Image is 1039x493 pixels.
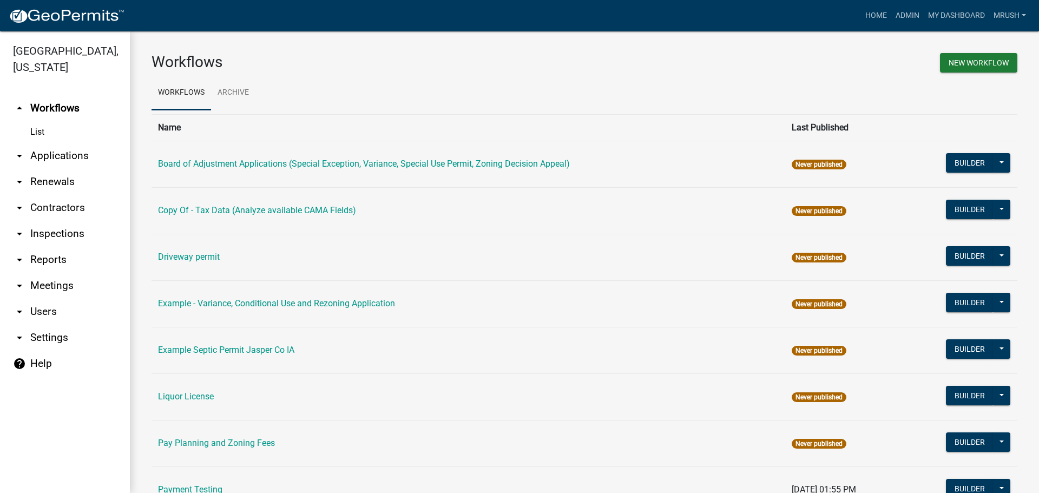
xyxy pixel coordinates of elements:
a: My Dashboard [924,5,989,26]
a: Workflows [152,76,211,110]
button: Builder [946,386,994,405]
a: Archive [211,76,255,110]
i: help [13,357,26,370]
span: Never published [792,392,846,402]
span: Never published [792,439,846,449]
a: Example Septic Permit Jasper Co IA [158,345,294,355]
i: arrow_drop_down [13,331,26,344]
button: Builder [946,246,994,266]
i: arrow_drop_down [13,305,26,318]
button: Builder [946,200,994,219]
span: Never published [792,160,846,169]
i: arrow_drop_up [13,102,26,115]
a: Liquor License [158,391,214,402]
th: Last Published [785,114,900,141]
a: Copy Of - Tax Data (Analyze available CAMA Fields) [158,205,356,215]
a: Pay Planning and Zoning Fees [158,438,275,448]
button: Builder [946,432,994,452]
i: arrow_drop_down [13,175,26,188]
span: Never published [792,299,846,309]
span: Never published [792,346,846,356]
span: Never published [792,206,846,216]
a: Home [861,5,891,26]
th: Name [152,114,785,141]
a: Driveway permit [158,252,220,262]
i: arrow_drop_down [13,253,26,266]
a: MRush [989,5,1030,26]
button: New Workflow [940,53,1017,73]
i: arrow_drop_down [13,149,26,162]
button: Builder [946,339,994,359]
button: Builder [946,293,994,312]
a: Example - Variance, Conditional Use and Rezoning Application [158,298,395,308]
button: Builder [946,153,994,173]
span: Never published [792,253,846,262]
i: arrow_drop_down [13,201,26,214]
h3: Workflows [152,53,576,71]
i: arrow_drop_down [13,227,26,240]
i: arrow_drop_down [13,279,26,292]
a: Board of Adjustment Applications (Special Exception, Variance, Special Use Permit, Zoning Decisio... [158,159,570,169]
a: Admin [891,5,924,26]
